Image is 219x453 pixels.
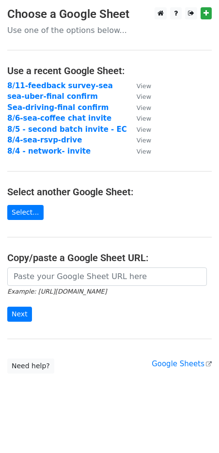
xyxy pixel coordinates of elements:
[137,104,151,111] small: View
[127,103,151,112] a: View
[7,125,127,134] a: 8/5 - second batch invite - EC
[7,25,212,35] p: Use one of the options below...
[7,92,98,101] a: sea-uber-final confirm
[137,82,151,90] small: View
[7,307,32,322] input: Next
[137,148,151,155] small: View
[7,81,113,90] a: 8/11-feedback survey-sea
[7,103,109,112] a: Sea-driving-final confirm
[137,115,151,122] small: View
[127,81,151,90] a: View
[137,126,151,133] small: View
[152,359,212,368] a: Google Sheets
[7,136,82,144] a: 8/4-sea-rsvp-drive
[137,93,151,100] small: View
[7,205,44,220] a: Select...
[127,136,151,144] a: View
[7,186,212,198] h4: Select another Google Sheet:
[127,125,151,134] a: View
[7,114,111,123] a: 8/6-sea-coffee chat invite
[127,147,151,156] a: View
[7,252,212,264] h4: Copy/paste a Google Sheet URL:
[7,65,212,77] h4: Use a recent Google Sheet:
[7,147,91,156] a: 8/4 - network- invite
[137,137,151,144] small: View
[127,92,151,101] a: View
[7,288,107,295] small: Example: [URL][DOMAIN_NAME]
[7,359,54,374] a: Need help?
[7,7,212,21] h3: Choose a Google Sheet
[127,114,151,123] a: View
[7,267,207,286] input: Paste your Google Sheet URL here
